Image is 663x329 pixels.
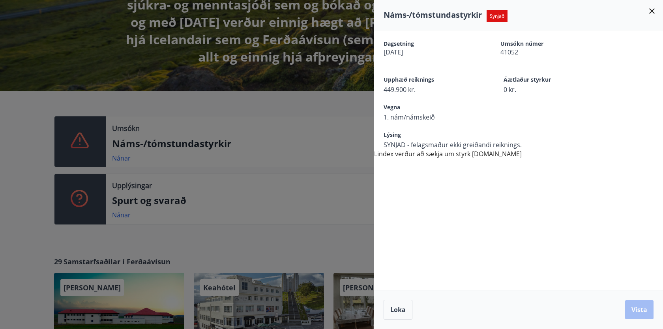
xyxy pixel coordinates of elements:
[390,305,406,314] span: Loka
[384,140,522,149] span: SYNJAD - felagsmaður ekki greiðandi reiknings.
[384,300,412,320] button: Loka
[384,103,476,113] span: Vegna
[384,85,476,94] span: 449.900 kr.
[384,113,476,122] span: 1. nám/námskeið
[500,40,590,48] span: Umsókn númer
[384,40,473,48] span: Dagsetning
[504,85,596,94] span: 0 kr.
[500,48,590,56] span: 41052
[384,48,473,56] span: [DATE]
[384,9,482,20] span: Náms-/tómstundastyrkir
[487,10,508,22] span: Synjað
[374,30,663,159] div: Lindex verður að sækja um styrk [DOMAIN_NAME]
[504,76,596,85] span: Áætlaður styrkur
[384,76,476,85] span: Upphæð reiknings
[384,131,522,140] span: Lýsing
